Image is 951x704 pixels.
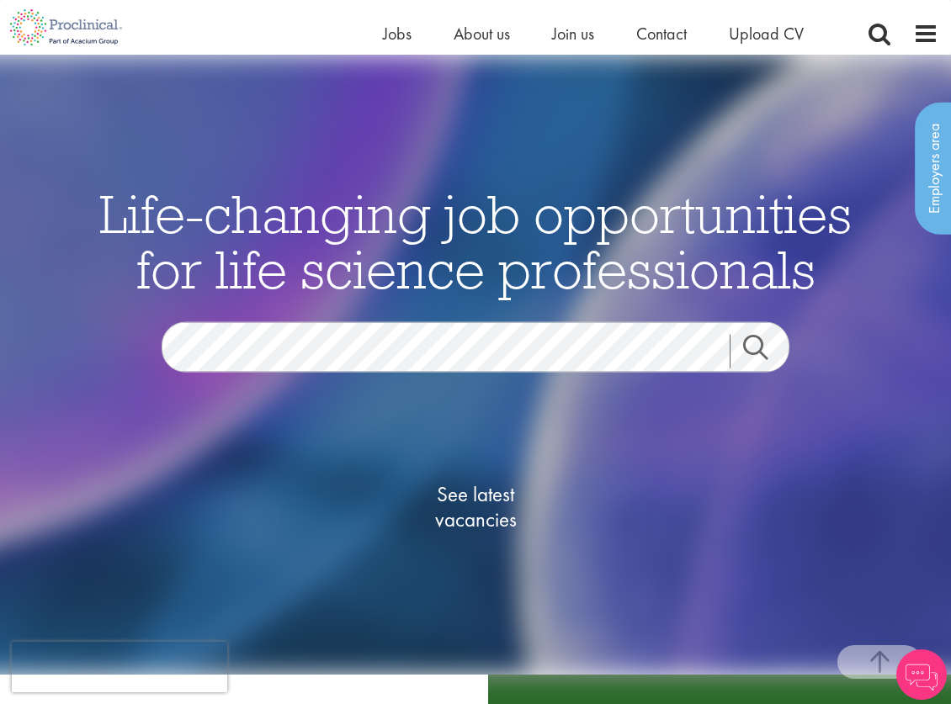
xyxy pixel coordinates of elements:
a: Contact [636,23,687,45]
span: See latest vacancies [391,482,560,532]
a: Jobs [383,23,412,45]
span: Life-changing job opportunities for life science professionals [99,180,852,303]
a: Job search submit button [730,335,802,368]
a: Join us [552,23,594,45]
a: See latestvacancies [391,415,560,600]
iframe: reCAPTCHA [12,642,227,692]
a: Upload CV [729,23,804,45]
a: About us [454,23,510,45]
img: Chatbot [896,649,947,700]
